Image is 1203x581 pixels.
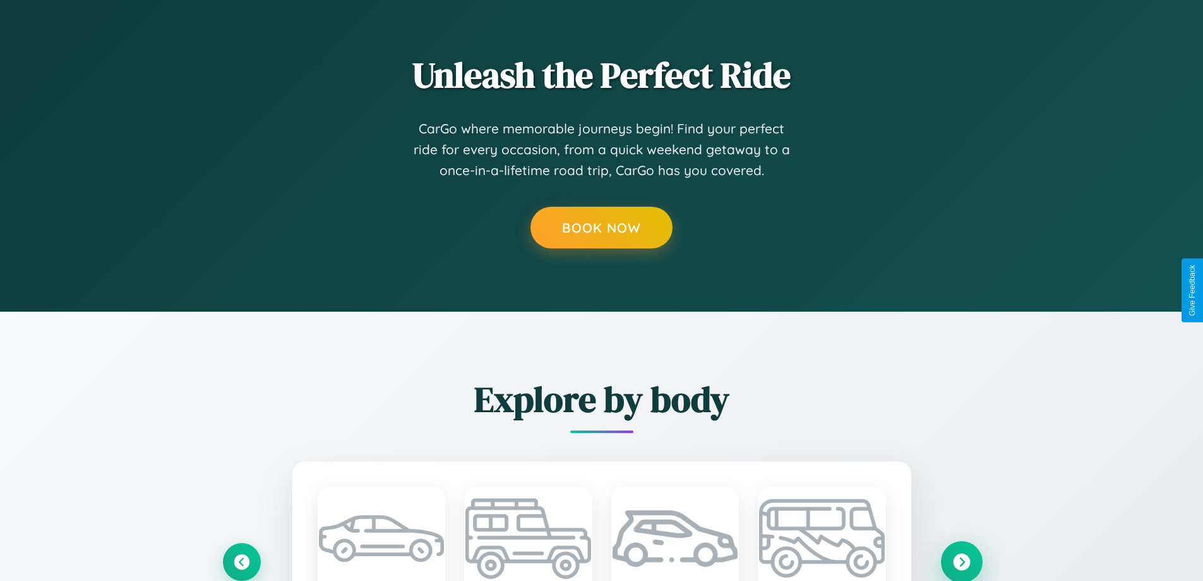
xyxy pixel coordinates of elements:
[412,118,791,181] p: CarGo where memorable journeys begin! Find your perfect ride for every occasion, from a quick wee...
[530,207,673,248] button: Book Now
[223,375,981,424] h2: Explore by body
[223,51,981,99] h2: Unleash the Perfect Ride
[1188,265,1197,316] div: Give Feedback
